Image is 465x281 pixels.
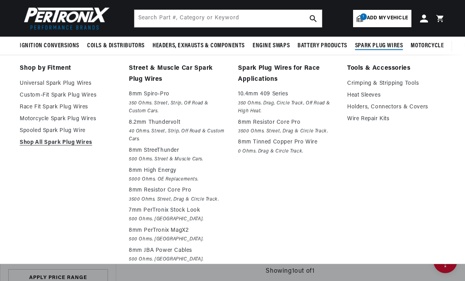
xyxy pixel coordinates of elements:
[367,15,408,22] span: Add my vehicle
[129,215,227,223] em: 500 Ohms. [GEOGRAPHIC_DATA].
[129,118,227,143] a: 8.2mm Thundervolt 40 Ohms. Street, Strip, Off Road & Custom Cars.
[238,127,336,136] em: 3500 Ohms. Street, Drag & Circle Track.
[347,91,445,100] a: Heat Sleeves
[238,147,336,156] em: 0 Ohms. Drag & Circle Track.
[129,146,227,155] p: 8mm StreeThunder
[129,206,227,215] p: 7mm PerTronix Stock Look
[129,118,227,127] p: 8.2mm Thundervolt
[238,118,336,136] a: 8mm Resistor Core Pro 3500 Ohms. Street, Drag & Circle Track.
[347,114,445,124] a: Wire Repair Kits
[129,226,227,235] p: 8mm PerTronix MagX2
[360,13,367,20] span: 1
[129,89,227,115] a: 8mm Spiro-Pro 350 Ohms. Street, Strip, Off Road & Custom Cars.
[129,195,227,204] em: 3500 Ohms. Street, Drag & Circle Track.
[129,226,227,244] a: 8mm PerTronix MagX2 500 Ohms. [GEOGRAPHIC_DATA].
[129,175,227,184] em: 5000 Ohms. OE Replacements.
[129,186,227,195] p: 8mm Resistor Core Pro
[347,102,445,112] a: Holders, Connectors & Covers
[129,155,227,164] em: 500 Ohms. Street & Muscle Cars.
[238,89,336,99] p: 10.4mm 409 Series
[407,37,448,55] summary: Motorcycle
[238,89,336,115] a: 10.4mm 409 Series 350 Ohms. Drag, Circle Track, Off Road & High Heat.
[20,42,79,50] span: Ignition Conversions
[238,138,336,147] p: 8mm Tinned Copper Pro Wire
[129,166,227,184] a: 8mm High Energy 5000 Ohms. OE Replacements.
[249,37,294,55] summary: Engine Swaps
[129,89,227,99] p: 8mm Spiro-Pro
[355,42,403,50] span: Spark Plug Wires
[20,91,118,100] a: Custom-Fit Spark Plug Wires
[129,99,227,115] em: 350 Ohms. Street, Strip, Off Road & Custom Cars.
[20,5,110,32] img: Pertronix
[20,63,118,74] a: Shop by Fitment
[129,146,227,164] a: 8mm StreeThunder 500 Ohms. Street & Muscle Cars.
[153,42,245,50] span: Headers, Exhausts & Components
[20,102,118,112] a: Race Fit Spark Plug Wires
[83,37,149,55] summary: Coils & Distributors
[238,138,336,155] a: 8mm Tinned Copper Pro Wire 0 Ohms. Drag & Circle Track.
[129,63,227,85] a: Street & Muscle Car Spark Plug Wires
[129,186,227,203] a: 8mm Resistor Core Pro 3500 Ohms. Street, Drag & Circle Track.
[129,206,227,223] a: 7mm PerTronix Stock Look 500 Ohms. [GEOGRAPHIC_DATA].
[87,42,145,50] span: Coils & Distributors
[238,99,336,115] em: 350 Ohms. Drag, Circle Track, Off Road & High Heat.
[134,10,322,27] input: Search Part #, Category or Keyword
[20,114,118,124] a: Motorcycle Spark Plug Wires
[129,246,227,264] a: 8mm JBA Power Cables 500 Ohms. [GEOGRAPHIC_DATA].
[20,79,118,88] a: Universal Spark Plug Wires
[351,37,407,55] summary: Spark Plug Wires
[347,63,445,74] a: Tools & Accessories
[238,63,336,85] a: Spark Plug Wires for Race Applications
[353,10,411,27] a: 1Add my vehicle
[266,266,314,277] span: Showing 1 out of 1
[20,126,118,136] a: Spooled Spark Plug Wire
[149,37,249,55] summary: Headers, Exhausts & Components
[20,138,118,147] a: Shop All Spark Plug Wires
[294,37,351,55] summary: Battery Products
[238,118,336,127] p: 8mm Resistor Core Pro
[129,166,227,175] p: 8mm High Energy
[129,235,227,244] em: 500 Ohms. [GEOGRAPHIC_DATA].
[253,42,290,50] span: Engine Swaps
[129,255,227,264] em: 500 Ohms. [GEOGRAPHIC_DATA].
[305,10,322,27] button: search button
[20,37,83,55] summary: Ignition Conversions
[129,127,227,143] em: 40 Ohms. Street, Strip, Off Road & Custom Cars.
[298,42,347,50] span: Battery Products
[129,246,227,255] p: 8mm JBA Power Cables
[347,79,445,88] a: Crimping & Stripping Tools
[411,42,444,50] span: Motorcycle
